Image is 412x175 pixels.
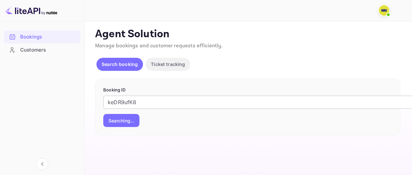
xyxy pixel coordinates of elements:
[102,61,138,68] p: Search booking
[20,46,77,54] div: Customers
[95,28,400,41] p: Agent Solution
[20,33,77,41] div: Bookings
[36,158,48,170] button: Collapse navigation
[103,87,392,93] p: Booking ID
[4,31,80,43] a: Bookings
[379,5,389,16] img: N/A N/A
[5,5,57,16] img: LiteAPI logo
[103,114,139,127] button: Searching...
[151,61,185,68] p: Ticket tracking
[4,44,80,56] a: Customers
[95,42,223,49] span: Manage bookings and customer requests efficiently.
